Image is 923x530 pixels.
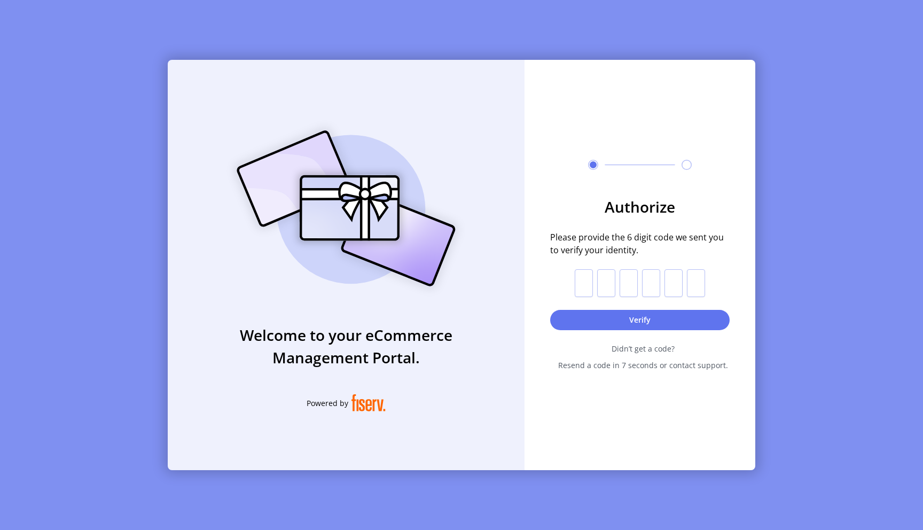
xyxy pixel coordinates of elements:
[221,119,472,298] img: card_Illustration.svg
[550,231,730,256] span: Please provide the 6 digit code we sent you to verify your identity.
[550,310,730,330] button: Verify
[307,397,348,409] span: Powered by
[558,360,728,371] span: Resend a code in 7 seconds or contact support.
[550,196,730,218] h3: Authorize
[557,343,730,354] span: Didn’t get a code?
[168,324,525,369] h3: Welcome to your eCommerce Management Portal.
